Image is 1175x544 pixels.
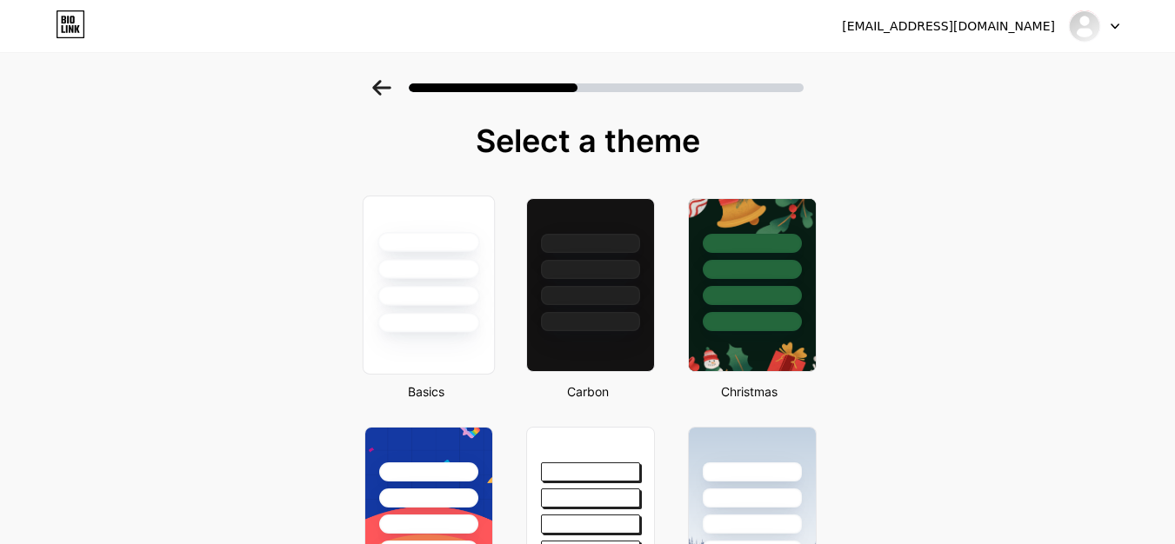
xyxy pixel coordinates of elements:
[1068,10,1101,43] img: magnusjeep
[359,382,493,401] div: Basics
[521,382,655,401] div: Carbon
[357,123,818,158] div: Select a theme
[683,382,817,401] div: Christmas
[842,17,1055,36] div: [EMAIL_ADDRESS][DOMAIN_NAME]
